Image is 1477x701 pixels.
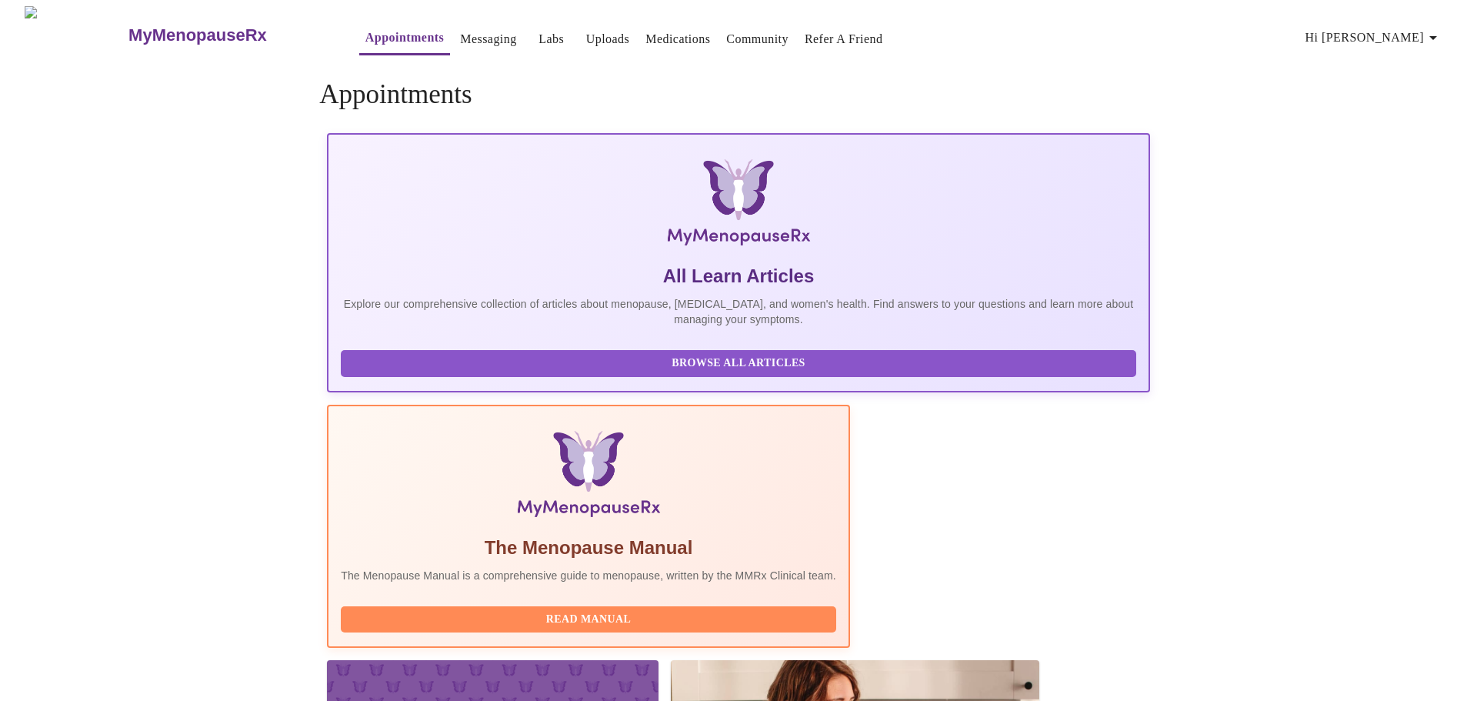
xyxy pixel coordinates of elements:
[454,24,522,55] button: Messaging
[586,28,630,50] a: Uploads
[25,6,127,64] img: MyMenopauseRx Logo
[720,24,795,55] button: Community
[341,296,1136,327] p: Explore our comprehensive collection of articles about menopause, [MEDICAL_DATA], and women's hea...
[805,28,883,50] a: Refer a Friend
[341,568,836,583] p: The Menopause Manual is a comprehensive guide to menopause, written by the MMRx Clinical team.
[359,22,450,55] button: Appointments
[341,350,1136,377] button: Browse All Articles
[319,79,1158,110] h4: Appointments
[419,431,757,523] img: Menopause Manual
[799,24,889,55] button: Refer a Friend
[341,356,1140,369] a: Browse All Articles
[1299,22,1449,53] button: Hi [PERSON_NAME]
[341,612,840,625] a: Read Manual
[726,28,789,50] a: Community
[356,354,1121,373] span: Browse All Articles
[538,28,564,50] a: Labs
[645,28,710,50] a: Medications
[341,536,836,560] h5: The Menopause Manual
[341,264,1136,289] h5: All Learn Articles
[639,24,716,55] button: Medications
[1305,27,1442,48] span: Hi [PERSON_NAME]
[465,159,1012,252] img: MyMenopauseRx Logo
[356,610,821,629] span: Read Manual
[341,606,836,633] button: Read Manual
[580,24,636,55] button: Uploads
[365,27,444,48] a: Appointments
[527,24,576,55] button: Labs
[460,28,516,50] a: Messaging
[128,25,267,45] h3: MyMenopauseRx
[127,8,328,62] a: MyMenopauseRx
